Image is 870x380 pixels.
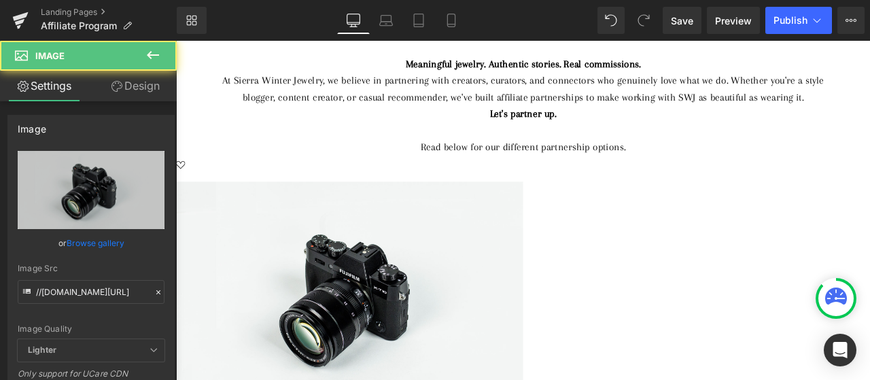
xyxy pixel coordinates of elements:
div: Image Quality [18,324,164,334]
span: Affiliate Program [41,20,117,31]
a: Desktop [337,7,370,34]
b: Lighter [28,345,56,355]
a: Design [91,71,179,101]
div: Image [18,116,46,135]
span: Publish [773,15,807,26]
a: Browse gallery [67,231,124,255]
a: New Library [177,7,207,34]
a: Preview [707,7,760,34]
button: Redo [630,7,657,34]
div: or [18,236,164,250]
div: At Sierra Winter Jewelry, we believe in partnering with creators, curators, and connectors who ge... [37,37,785,77]
span: Save [671,14,693,28]
div: Open Intercom Messenger [824,334,856,366]
a: Tablet [402,7,435,34]
a: Laptop [370,7,402,34]
input: Link [18,280,164,304]
strong: Meaningful jewelry. Authentic stories. Real commissions. [272,21,551,35]
strong: Let's partner up. [372,80,451,93]
div: Read below for our different partnership options. [37,116,785,136]
a: Mobile [435,7,468,34]
button: Publish [765,7,832,34]
div: Image Src [18,264,164,273]
button: Undo [597,7,625,34]
span: Preview [715,14,752,28]
button: More [837,7,865,34]
a: Landing Pages [41,7,177,18]
span: Image [35,50,65,61]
